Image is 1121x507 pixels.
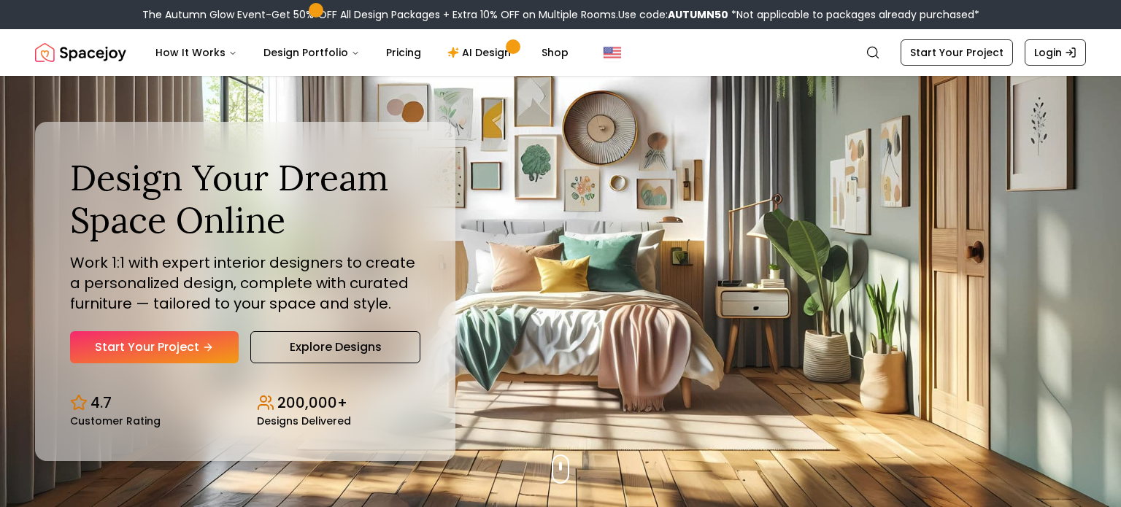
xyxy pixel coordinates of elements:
span: Use code: [618,7,728,22]
button: Design Portfolio [252,38,371,67]
a: Spacejoy [35,38,126,67]
small: Customer Rating [70,416,161,426]
a: Start Your Project [901,39,1013,66]
a: Start Your Project [70,331,239,363]
a: AI Design [436,38,527,67]
h1: Design Your Dream Space Online [70,157,420,241]
a: Login [1025,39,1086,66]
img: United States [604,44,621,61]
span: *Not applicable to packages already purchased* [728,7,979,22]
div: Design stats [70,381,420,426]
button: How It Works [144,38,249,67]
p: 200,000+ [277,392,347,413]
small: Designs Delivered [257,416,351,426]
p: Work 1:1 with expert interior designers to create a personalized design, complete with curated fu... [70,252,420,314]
a: Shop [530,38,580,67]
nav: Global [35,29,1086,76]
a: Explore Designs [250,331,420,363]
b: AUTUMN50 [668,7,728,22]
div: The Autumn Glow Event-Get 50% OFF All Design Packages + Extra 10% OFF on Multiple Rooms. [142,7,979,22]
img: Spacejoy Logo [35,38,126,67]
nav: Main [144,38,580,67]
p: 4.7 [90,392,112,413]
a: Pricing [374,38,433,67]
